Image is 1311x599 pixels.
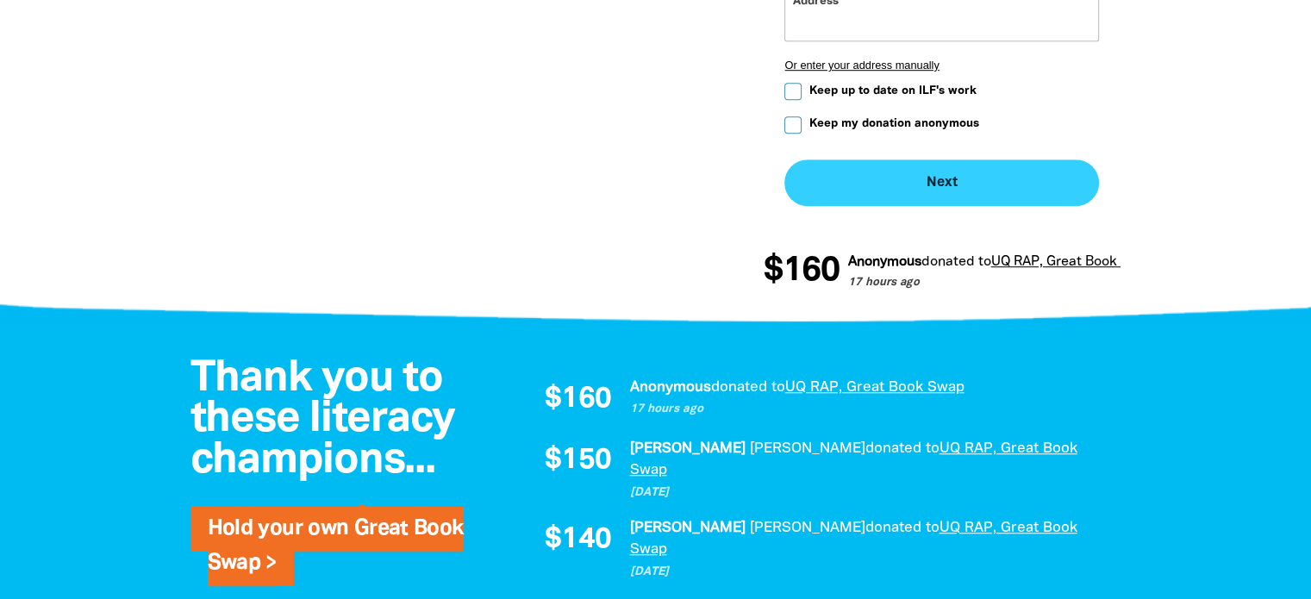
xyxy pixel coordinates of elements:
p: [DATE] [629,484,1103,502]
span: Keep up to date on ILF's work [808,83,976,99]
button: Or enter your address manually [784,59,1099,72]
em: Anonymous [629,381,710,394]
span: $160 [703,254,779,289]
em: [PERSON_NAME] [629,521,745,534]
p: [DATE] [629,564,1103,581]
p: 17 hours ago [629,401,1103,418]
p: 17 hours ago [788,275,1096,292]
a: UQ RAP, Great Book Swap [931,256,1096,268]
em: Anonymous [788,256,861,268]
span: Thank you to these literacy champions... [190,359,455,481]
span: $140 [545,526,611,555]
span: Keep my donation anonymous [808,115,978,132]
a: UQ RAP, Great Book Swap [784,381,964,394]
em: [PERSON_NAME] [749,442,865,455]
a: Hold your own Great Book Swap > [208,519,464,573]
input: Keep up to date on ILF's work [784,83,802,100]
span: donated to [861,256,931,268]
span: donated to [865,442,939,455]
em: [PERSON_NAME] [629,442,745,455]
span: $50 [1109,254,1166,289]
button: Next [784,159,1099,206]
span: donated to [865,521,939,534]
em: [PERSON_NAME] [749,521,865,534]
span: $150 [545,446,611,476]
div: Donation stream [763,244,1121,299]
span: donated to [710,381,784,394]
input: Keep my donation anonymous [784,116,802,134]
span: $160 [545,385,611,415]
